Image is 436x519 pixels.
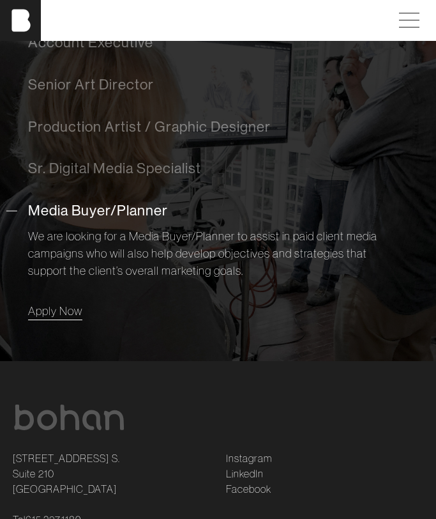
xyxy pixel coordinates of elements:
a: Instagram [226,451,272,466]
img: bohan logo [13,405,125,430]
span: Apply Now [28,304,82,318]
a: LinkedIn [226,466,264,481]
span: Production Artist / Graphic Designer [28,118,271,135]
span: Senior Art Director [28,76,154,93]
a: Facebook [226,481,271,497]
p: We are looking for a Media Buyer/Planner to assist in paid client media campaigns who will also h... [28,228,408,279]
span: Account Executive [28,34,153,50]
span: Sr. Digital Media Specialist [28,160,201,176]
a: [STREET_ADDRESS] S.Suite 210[GEOGRAPHIC_DATA] [13,451,120,497]
a: Apply Now [28,302,82,320]
span: Media Buyer/Planner [28,202,168,219]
